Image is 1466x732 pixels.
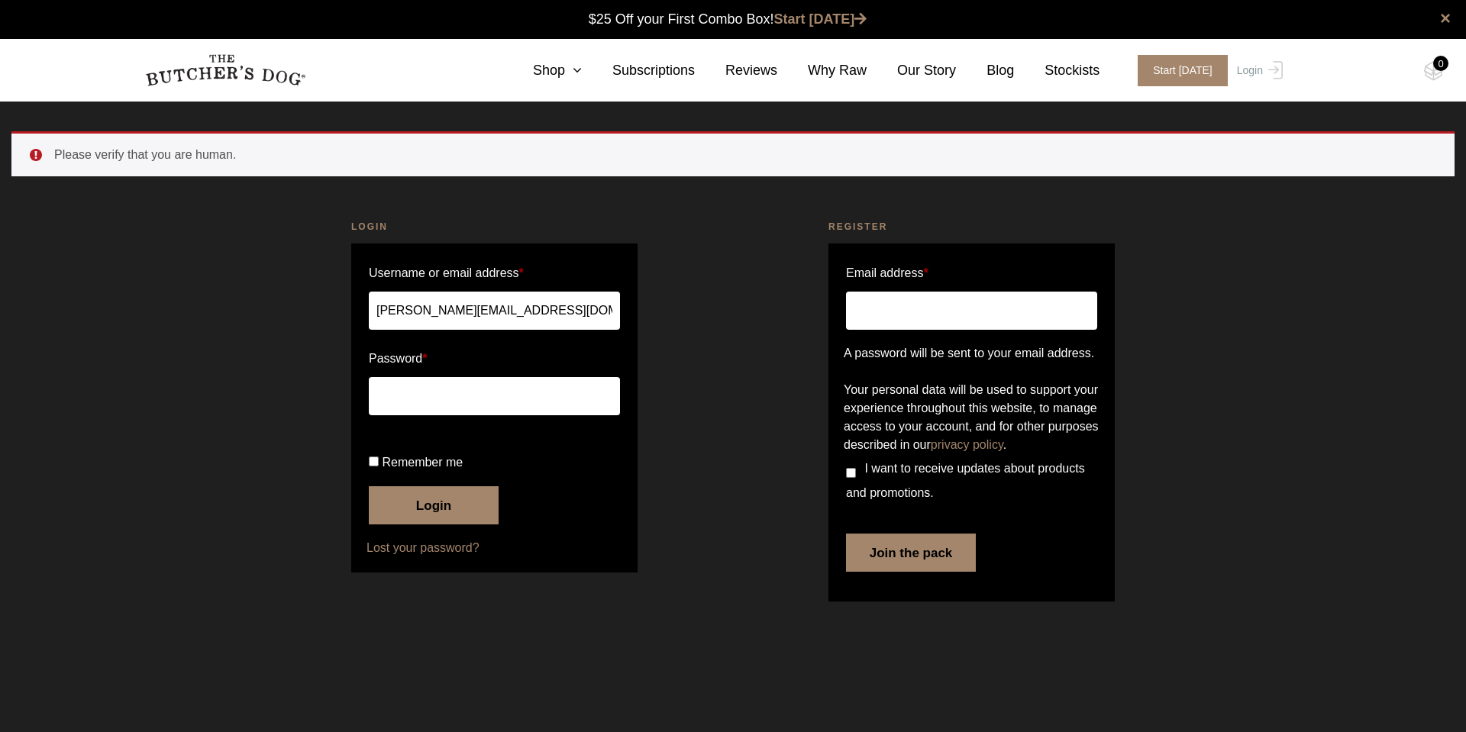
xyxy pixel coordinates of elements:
[956,60,1014,81] a: Blog
[54,146,1430,164] li: Please verify that you are human.
[846,462,1085,499] span: I want to receive updates about products and promotions.
[828,219,1115,234] h2: Register
[931,438,1003,451] a: privacy policy
[846,534,976,572] button: Join the pack
[846,468,856,478] input: I want to receive updates about products and promotions.
[366,539,622,557] a: Lost your password?
[844,344,1099,363] p: A password will be sent to your email address.
[1014,60,1099,81] a: Stockists
[502,60,582,81] a: Shop
[369,261,620,285] label: Username or email address
[846,261,928,285] label: Email address
[582,60,695,81] a: Subscriptions
[867,60,956,81] a: Our Story
[777,60,867,81] a: Why Raw
[844,381,1099,454] p: Your personal data will be used to support your experience throughout this website, to manage acc...
[695,60,777,81] a: Reviews
[1233,55,1283,86] a: Login
[351,219,638,234] h2: Login
[774,11,867,27] a: Start [DATE]
[1138,55,1228,86] span: Start [DATE]
[1424,61,1443,81] img: TBD_Cart-Empty.png
[1440,9,1451,27] a: close
[1122,55,1233,86] a: Start [DATE]
[1433,56,1448,71] div: 0
[369,486,499,524] button: Login
[369,456,379,466] input: Remember me
[369,347,620,371] label: Password
[382,456,463,469] span: Remember me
